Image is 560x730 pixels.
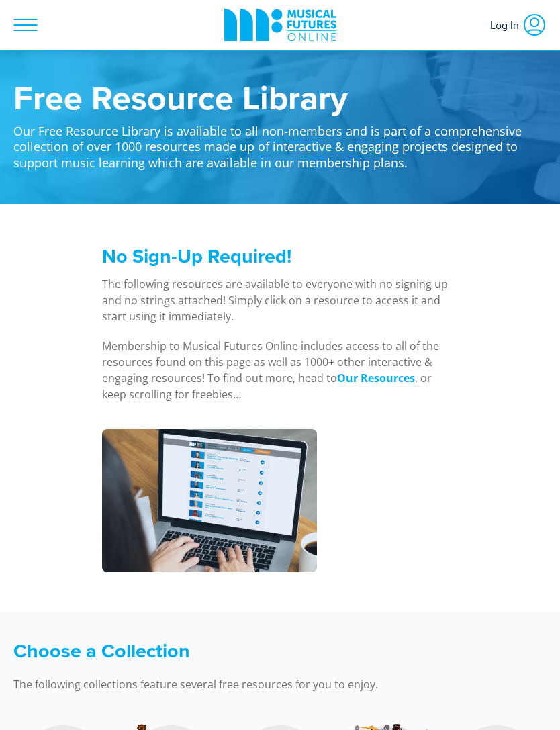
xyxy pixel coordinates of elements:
span: No Sign-Up Required! [102,242,291,270]
h3: Choose a Collection [13,639,537,663]
a: Log In [483,6,553,44]
h1: Free Resource Library [13,81,537,114]
p: Our Free Resource Library is available to all non-members and is part of a comprehensive collecti... [13,114,537,171]
p: The following resources are available to everyone with no signing up and no strings attached! Sim... [102,276,458,324]
span: Log In [490,13,522,37]
p: Membership to Musical Futures Online includes access to all of the resources found on this page a... [102,338,458,402]
p: The following collections feature several free resources for you to enjoy. [13,676,537,692]
a: Our Resources [337,371,415,386]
